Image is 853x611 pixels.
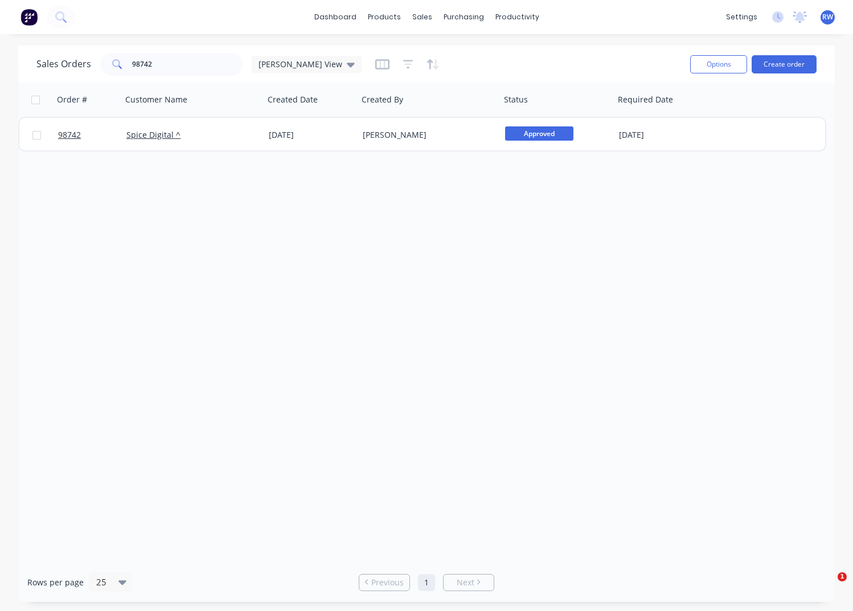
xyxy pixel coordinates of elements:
div: Created Date [268,94,318,105]
span: 1 [838,572,847,581]
div: [DATE] [269,129,354,141]
a: Next page [444,577,494,588]
span: Rows per page [27,577,84,588]
div: Customer Name [125,94,187,105]
a: Page 1 is your current page [418,574,435,591]
img: Factory [20,9,38,26]
div: products [362,9,407,26]
input: Search... [132,53,243,76]
div: sales [407,9,438,26]
a: 98742 [58,118,126,152]
span: 98742 [58,129,81,141]
div: [PERSON_NAME] [363,129,489,141]
ul: Pagination [354,574,499,591]
div: Created By [362,94,403,105]
span: Previous [371,577,404,588]
span: [PERSON_NAME] View [259,58,342,70]
div: [DATE] [619,129,710,141]
div: productivity [490,9,545,26]
h1: Sales Orders [36,59,91,69]
iframe: Intercom live chat [814,572,842,600]
span: Approved [505,126,573,141]
button: Options [690,55,747,73]
a: Previous page [359,577,409,588]
span: Next [457,577,474,588]
div: Required Date [618,94,673,105]
div: Order # [57,94,87,105]
span: RW [822,12,833,22]
div: purchasing [438,9,490,26]
button: Create order [752,55,817,73]
div: Status [504,94,528,105]
a: dashboard [309,9,362,26]
div: settings [720,9,763,26]
a: Spice Digital ^ [126,129,181,140]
